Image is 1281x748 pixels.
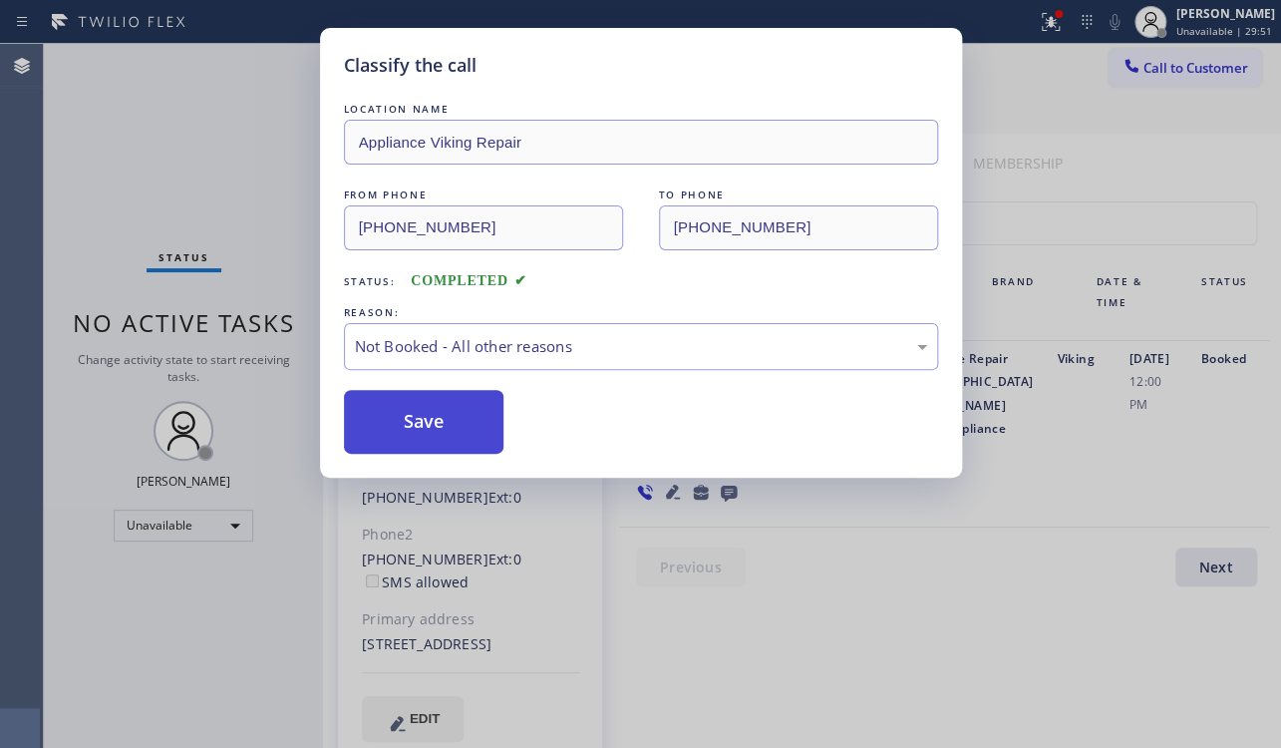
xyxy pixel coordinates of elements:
[344,274,396,288] span: Status:
[355,335,927,358] div: Not Booked - All other reasons
[344,205,623,250] input: From phone
[659,185,938,205] div: TO PHONE
[344,302,938,323] div: REASON:
[659,205,938,250] input: To phone
[344,390,504,454] button: Save
[344,52,477,79] h5: Classify the call
[411,273,526,288] span: COMPLETED
[344,99,938,120] div: LOCATION NAME
[344,185,623,205] div: FROM PHONE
